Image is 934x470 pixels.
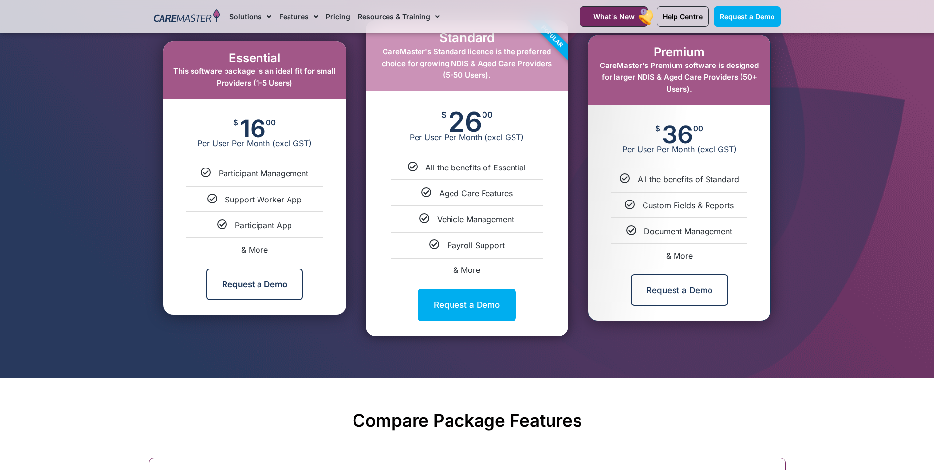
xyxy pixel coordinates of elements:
[588,144,770,154] span: Per User Per Month (excl GST)
[206,269,303,300] a: Request a Demo
[598,45,760,60] h2: Premium
[655,125,660,132] span: $
[714,6,781,27] a: Request a Demo
[482,111,493,119] span: 00
[235,220,292,230] a: Participant App
[241,245,268,255] a: & More
[240,119,266,138] span: 16
[376,30,558,45] h2: Standard
[225,195,302,204] a: Support Worker App
[593,12,635,21] span: What's New
[453,265,480,275] a: & More
[643,201,734,210] a: Custom Fields & Reports
[154,9,220,24] img: CareMaster Logo
[154,410,781,431] h2: Compare Package Features
[663,12,703,21] span: Help Centre
[439,188,513,198] a: Aged Care Features
[666,251,693,261] a: & More
[219,168,308,178] a: Participant Management
[437,214,514,224] a: Vehicle Management
[366,133,568,142] span: Per User Per Month (excl GST)
[693,125,703,132] span: 00
[418,289,516,321] a: Request a Demo
[447,240,505,250] a: Payroll Support
[662,125,693,144] span: 36
[266,119,276,126] span: 00
[173,67,336,88] span: This software package is an ideal fit for small Providers (1-5 Users)
[173,51,336,66] h2: Essential
[448,111,482,133] span: 26
[631,274,728,306] a: Request a Demo
[657,6,709,27] a: Help Centre
[644,226,732,236] a: Document Management
[600,61,759,94] span: CareMaster's Premium software is designed for larger NDIS & Aged Care Providers (50+ Users).
[425,163,526,172] a: All the benefits of Essential
[233,119,238,126] span: $
[720,12,775,21] span: Request a Demo
[441,111,447,119] span: $
[638,174,739,184] a: All the benefits of Standard
[580,6,648,27] a: What's New
[382,47,552,80] span: CareMaster's Standard licence is the preferred choice for growing NDIS & Aged Care Providers (5-5...
[163,138,346,148] span: Per User Per Month (excl GST)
